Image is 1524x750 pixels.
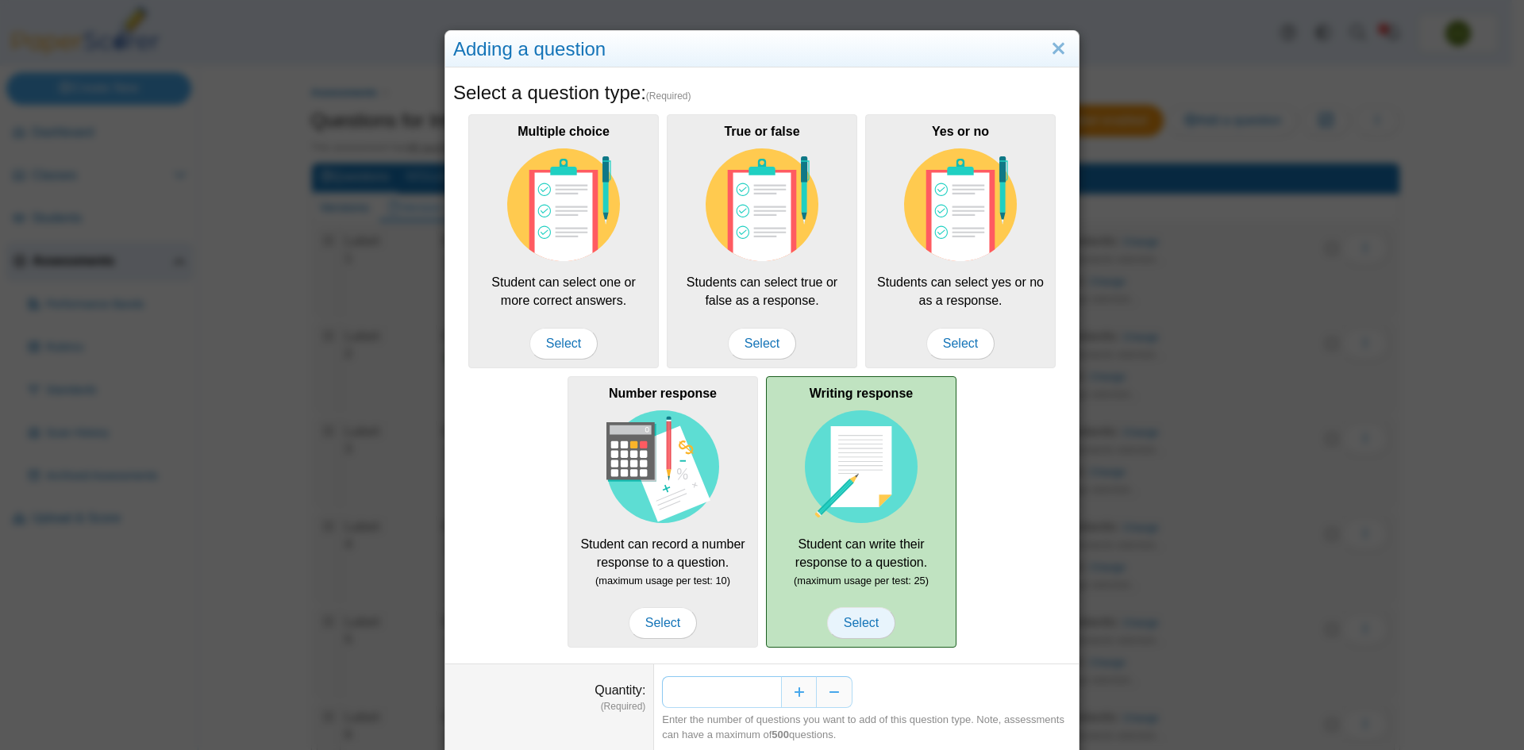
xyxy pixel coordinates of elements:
[706,148,818,261] img: item-type-multiple-choice.svg
[781,676,817,708] button: Increase
[629,607,697,639] span: Select
[453,79,1071,106] h5: Select a question type:
[827,607,895,639] span: Select
[865,114,1056,368] div: Students can select yes or no as a response.
[529,328,598,360] span: Select
[507,148,620,261] img: item-type-multiple-choice.svg
[662,713,1071,741] div: Enter the number of questions you want to add of this question type. Note, assessments can have a...
[724,125,799,138] b: True or false
[926,328,995,360] span: Select
[646,90,691,103] span: (Required)
[932,125,989,138] b: Yes or no
[595,575,730,587] small: (maximum usage per test: 10)
[595,683,645,697] label: Quantity
[810,387,913,400] b: Writing response
[518,125,610,138] b: Multiple choice
[794,575,929,587] small: (maximum usage per test: 25)
[667,114,857,368] div: Students can select true or false as a response.
[1046,36,1071,63] a: Close
[568,376,758,648] div: Student can record a number response to a question.
[817,676,852,708] button: Decrease
[453,700,645,713] dfn: (Required)
[728,328,796,360] span: Select
[468,114,659,368] div: Student can select one or more correct answers.
[606,410,719,523] img: item-type-number-response.svg
[904,148,1017,261] img: item-type-multiple-choice.svg
[609,387,717,400] b: Number response
[445,31,1079,68] div: Adding a question
[805,410,918,523] img: item-type-writing-response.svg
[766,376,956,648] div: Student can write their response to a question.
[772,729,789,740] b: 500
